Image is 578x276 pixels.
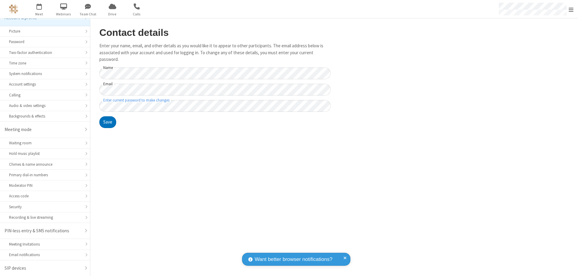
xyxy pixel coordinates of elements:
button: Save [99,116,116,128]
iframe: Chat [563,260,573,272]
div: Hold music playlist [9,151,81,156]
div: Meeting Invitations [9,241,81,247]
div: SIP devices [5,265,81,272]
span: Meet [28,11,51,17]
span: Drive [101,11,124,17]
div: Two-factor authentication [9,50,81,55]
div: Access code [9,193,81,199]
div: Moderator PIN [9,183,81,188]
h2: Contact details [99,27,331,38]
span: Want better browser notifications? [255,256,332,263]
div: Backgrounds & effects [9,113,81,119]
div: Email notifications [9,252,81,258]
div: Recording & live streaming [9,215,81,220]
div: Calling [9,92,81,98]
div: Primary dial-in numbers [9,172,81,178]
div: Audio & video settings [9,103,81,108]
span: Team Chat [77,11,99,17]
div: Password [9,39,81,45]
div: System notifications [9,71,81,77]
input: Email [99,84,331,96]
p: Enter your name, email, and other details as you would like it to appear to other participants. T... [99,42,331,63]
div: Time zone [9,60,81,66]
div: Meeting mode [5,126,81,133]
span: Calls [126,11,148,17]
input: Enter current password to make changes [99,100,331,112]
div: PIN-less entry & SMS notifications [5,227,81,234]
div: Picture [9,28,81,34]
div: Account settings [9,81,81,87]
div: Chimes & name announce [9,162,81,167]
span: Webinars [52,11,75,17]
input: Name [99,67,331,79]
div: Waiting room [9,140,81,146]
img: QA Selenium DO NOT DELETE OR CHANGE [9,5,18,14]
div: Security [9,204,81,210]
